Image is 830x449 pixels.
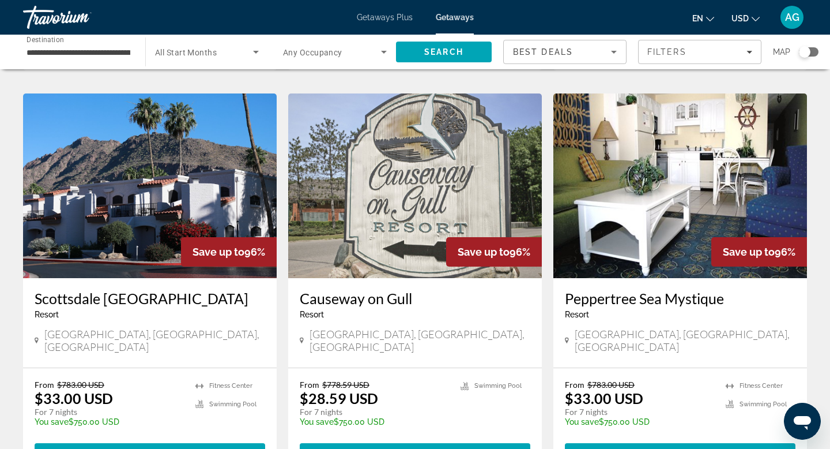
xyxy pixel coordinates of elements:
span: en [692,14,703,23]
span: You save [565,417,599,426]
span: Swimming Pool [740,401,787,408]
span: USD [731,14,749,23]
div: 96% [711,237,807,267]
a: Causeway on Gull [300,290,530,307]
span: Best Deals [513,47,573,57]
button: Change currency [731,10,760,27]
span: Swimming Pool [474,382,522,390]
div: 96% [446,237,542,267]
p: $33.00 USD [35,390,113,407]
img: Causeway on Gull [288,93,542,278]
span: [GEOGRAPHIC_DATA], [GEOGRAPHIC_DATA], [GEOGRAPHIC_DATA] [310,328,530,353]
span: Save up to [458,246,510,258]
a: Getaways [436,13,474,22]
p: $750.00 USD [300,417,449,426]
p: $750.00 USD [565,417,714,426]
button: Change language [692,10,714,27]
span: $778.59 USD [322,380,369,390]
p: For 7 nights [565,407,714,417]
img: Peppertree Sea Mystique [553,93,807,278]
span: Resort [35,310,59,319]
span: All Start Months [155,48,217,57]
span: Fitness Center [740,382,783,390]
span: Destination [27,35,64,43]
span: Save up to [723,246,775,258]
p: $750.00 USD [35,417,184,426]
span: You save [300,417,334,426]
span: From [300,380,319,390]
p: For 7 nights [35,407,184,417]
span: [GEOGRAPHIC_DATA], [GEOGRAPHIC_DATA], [GEOGRAPHIC_DATA] [575,328,795,353]
input: Select destination [27,46,130,59]
a: Getaways Plus [357,13,413,22]
div: 96% [181,237,277,267]
a: Scottsdale [GEOGRAPHIC_DATA] [35,290,265,307]
span: Save up to [193,246,244,258]
span: Fitness Center [209,382,252,390]
span: AG [785,12,799,23]
p: $33.00 USD [565,390,643,407]
button: Search [396,42,492,62]
span: From [565,380,584,390]
span: Search [424,47,463,57]
span: Resort [300,310,324,319]
span: $783.00 USD [57,380,104,390]
span: From [35,380,54,390]
span: Filters [647,47,686,57]
span: Any Occupancy [283,48,342,57]
span: $783.00 USD [587,380,635,390]
a: Travorium [23,2,138,32]
iframe: Button to launch messaging window [784,403,821,440]
mat-select: Sort by [513,45,617,59]
span: You save [35,417,69,426]
button: Filters [638,40,761,64]
p: $28.59 USD [300,390,378,407]
span: Map [773,44,790,60]
button: User Menu [777,5,807,29]
a: Peppertree Sea Mystique [565,290,795,307]
span: Resort [565,310,589,319]
p: For 7 nights [300,407,449,417]
span: [GEOGRAPHIC_DATA], [GEOGRAPHIC_DATA], [GEOGRAPHIC_DATA] [44,328,265,353]
img: Scottsdale Camelback Resort [23,93,277,278]
span: Swimming Pool [209,401,256,408]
